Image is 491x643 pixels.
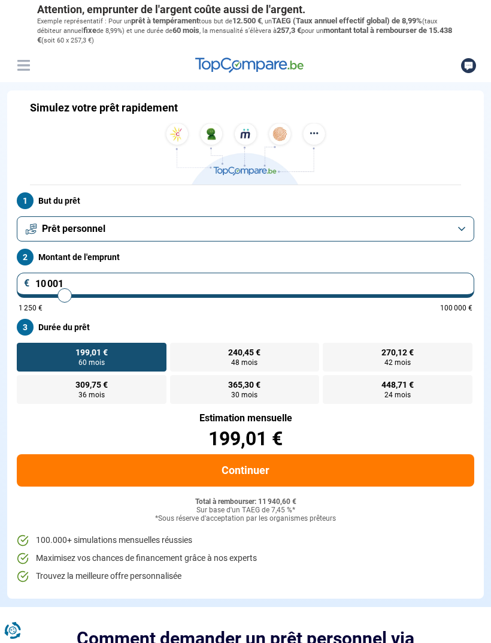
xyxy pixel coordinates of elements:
[78,359,105,366] span: 60 mois
[37,16,454,46] p: Exemple représentatif : Pour un tous but de , un (taux débiteur annuel de 8,99%) et une durée de ...
[440,304,472,312] span: 100 000 €
[231,391,257,399] span: 30 mois
[381,381,414,389] span: 448,71 €
[277,26,301,35] span: 257,3 €
[17,429,474,448] div: 199,01 €
[78,391,105,399] span: 36 mois
[272,16,422,25] span: TAEG (Taux annuel effectif global) de 8,99%
[228,348,260,357] span: 240,45 €
[17,319,474,336] label: Durée du prêt
[17,413,474,423] div: Estimation mensuelle
[162,123,329,185] img: TopCompare.be
[17,570,474,582] li: Trouvez la meilleure offre personnalisée
[131,16,199,25] span: prêt à tempérament
[83,26,96,35] span: fixe
[37,3,454,16] p: Attention, emprunter de l'argent coûte aussi de l'argent.
[17,249,474,265] label: Montant de l'emprunt
[14,56,32,74] button: Menu
[231,359,257,366] span: 48 mois
[17,506,474,515] div: Sur base d'un TAEG de 7,45 %*
[42,222,105,236] span: Prêt personnel
[384,391,411,399] span: 24 mois
[232,16,262,25] span: 12.500 €
[384,359,411,366] span: 42 mois
[19,304,43,312] span: 1 250 €
[75,348,108,357] span: 199,01 €
[37,26,452,44] span: montant total à rembourser de 15.438 €
[17,192,474,209] label: But du prêt
[228,381,260,389] span: 365,30 €
[75,381,108,389] span: 309,75 €
[17,553,474,564] li: Maximisez vos chances de financement grâce à nos experts
[195,58,304,73] img: TopCompare
[17,535,474,547] li: 100.000+ simulations mensuelles réussies
[172,26,199,35] span: 60 mois
[381,348,414,357] span: 270,12 €
[30,101,178,114] h1: Simulez votre prêt rapidement
[17,216,474,241] button: Prêt personnel
[17,498,474,506] div: Total à rembourser: 11 940,60 €
[17,515,474,523] div: *Sous réserve d'acceptation par les organismes prêteurs
[17,454,474,487] button: Continuer
[24,279,30,288] span: €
